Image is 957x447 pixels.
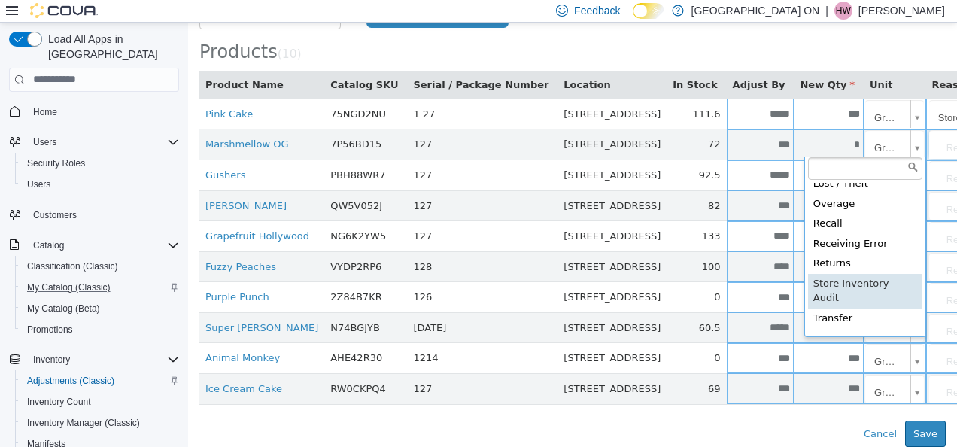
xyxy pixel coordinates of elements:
span: Customers [27,205,179,224]
span: My Catalog (Beta) [27,303,100,315]
div: Waste [620,306,734,326]
span: Feedback [574,3,620,18]
a: Inventory Manager (Classic) [21,414,146,432]
button: My Catalog (Classic) [15,277,185,298]
span: Users [33,136,56,148]
button: Catalog [27,236,70,254]
button: Users [27,133,62,151]
span: Inventory Count [21,393,179,411]
span: HW [836,2,851,20]
p: [PERSON_NAME] [858,2,945,20]
span: Users [27,178,50,190]
span: Inventory [33,354,70,366]
div: Transfer [620,286,734,306]
div: Returns [620,231,734,251]
a: Customers [27,206,83,224]
span: Users [21,175,179,193]
a: Promotions [21,321,79,339]
span: Users [27,133,179,151]
span: Inventory [27,351,179,369]
button: Users [3,132,185,153]
span: My Catalog (Classic) [27,281,111,293]
span: Catalog [33,239,64,251]
div: Heather White [834,2,852,20]
span: Catalog [27,236,179,254]
span: Classification (Classic) [21,257,179,275]
span: Home [33,106,57,118]
a: Classification (Classic) [21,257,124,275]
div: Overage [620,172,734,192]
img: Cova [30,3,98,18]
span: Inventory Manager (Classic) [27,417,140,429]
input: Dark Mode [633,3,664,19]
p: [GEOGRAPHIC_DATA] ON [691,2,820,20]
span: Promotions [27,324,73,336]
span: Classification (Classic) [27,260,118,272]
span: Security Roles [21,154,179,172]
button: Inventory [3,349,185,370]
button: Home [3,101,185,123]
button: Security Roles [15,153,185,174]
button: Promotions [15,319,185,340]
span: Promotions [21,321,179,339]
button: Customers [3,204,185,226]
a: Security Roles [21,154,91,172]
a: Home [27,103,63,121]
span: Home [27,102,179,121]
a: My Catalog (Classic) [21,278,117,296]
span: Inventory Manager (Classic) [21,414,179,432]
button: Inventory [27,351,76,369]
p: | [825,2,828,20]
a: Users [21,175,56,193]
span: Adjustments (Classic) [27,375,114,387]
button: My Catalog (Beta) [15,298,185,319]
div: Store Inventory Audit [620,251,734,286]
div: Recall [620,191,734,211]
button: Users [15,174,185,195]
a: My Catalog (Beta) [21,300,106,318]
span: My Catalog (Beta) [21,300,179,318]
div: Receiving Error [620,211,734,232]
span: Security Roles [27,157,85,169]
span: Adjustments (Classic) [21,372,179,390]
button: Classification (Classic) [15,256,185,277]
span: My Catalog (Classic) [21,278,179,296]
button: Catalog [3,235,185,256]
a: Adjustments (Classic) [21,372,120,390]
button: Inventory Count [15,391,185,412]
span: Customers [33,209,77,221]
span: Load All Apps in [GEOGRAPHIC_DATA] [42,32,179,62]
span: Inventory Count [27,396,91,408]
div: Lost / Theft [620,151,734,172]
button: Inventory Manager (Classic) [15,412,185,433]
a: Inventory Count [21,393,97,411]
button: Adjustments (Classic) [15,370,185,391]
